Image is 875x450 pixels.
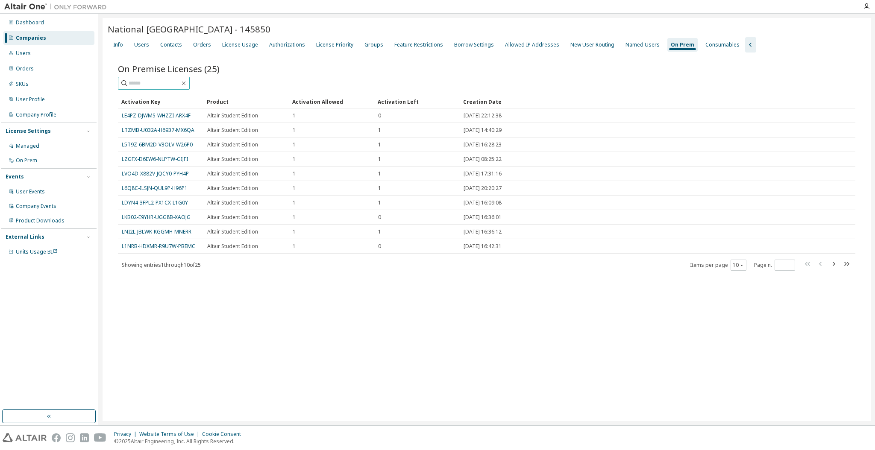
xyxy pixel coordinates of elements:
div: User Profile [16,96,45,103]
p: © 2025 Altair Engineering, Inc. All Rights Reserved. [114,438,246,445]
div: Activation Allowed [292,95,371,108]
img: altair_logo.svg [3,433,47,442]
span: 1 [378,199,381,206]
span: 1 [293,214,296,221]
div: On Prem [16,157,37,164]
span: Altair Student Edition [207,156,258,163]
span: Altair Student Edition [207,141,258,148]
span: 1 [293,170,296,177]
div: Creation Date [463,95,818,108]
a: L6Q8C-ILSJN-QUL9P-H96P1 [122,184,188,192]
span: 1 [293,127,296,134]
span: 1 [293,199,296,206]
span: [DATE] 08:25:22 [464,156,502,163]
span: Altair Student Edition [207,185,258,192]
div: Info [113,41,123,48]
a: LNI2L-JBLWK-KGGMH-MNERR [122,228,191,235]
div: Users [134,41,149,48]
span: [DATE] 16:36:12 [464,228,502,235]
span: [DATE] 14:40:29 [464,127,502,134]
div: Activation Left [378,95,456,108]
span: Altair Student Edition [207,199,258,206]
div: Activation Key [121,95,200,108]
span: Altair Student Edition [207,243,258,250]
span: On Premise Licenses (25) [118,63,220,75]
span: 1 [293,185,296,192]
span: 1 [293,243,296,250]
span: [DATE] 22:12:38 [464,112,502,119]
div: License Usage [222,41,258,48]
span: 0 [378,112,381,119]
a: L5T9Z-6BM2D-V3OLV-W26P0 [122,141,193,148]
div: Managed [16,143,39,149]
a: LDYN4-3FPL2-PX1CX-L1G0Y [122,199,188,206]
span: 1 [378,156,381,163]
div: On Prem [671,41,694,48]
span: 1 [293,228,296,235]
span: [DATE] 16:28:23 [464,141,502,148]
span: [DATE] 16:42:31 [464,243,502,250]
img: youtube.svg [94,433,106,442]
div: Companies [16,35,46,41]
div: Feature Restrictions [394,41,443,48]
div: SKUs [16,81,29,88]
span: 0 [378,214,381,221]
div: User Events [16,188,45,195]
div: Privacy [114,431,139,438]
span: Altair Student Edition [207,170,258,177]
img: instagram.svg [66,433,75,442]
span: [DATE] 20:20:27 [464,185,502,192]
span: Page n. [754,260,795,271]
span: 1 [293,156,296,163]
div: Users [16,50,31,57]
span: 1 [293,112,296,119]
span: Altair Student Edition [207,127,258,134]
a: LZGFX-D6EW6-NLPTW-GIJFI [122,155,188,163]
div: Company Profile [16,111,56,118]
a: LTZMB-U032A-H6937-MX6QA [122,126,194,134]
span: Altair Student Edition [207,112,258,119]
div: Named Users [625,41,660,48]
span: Altair Student Edition [207,214,258,221]
span: 1 [378,228,381,235]
div: Events [6,173,24,180]
div: License Settings [6,128,51,134]
span: 1 [293,141,296,148]
div: Contacts [160,41,182,48]
div: Product [207,95,285,108]
a: L1NRB-HDXMR-R9U7W-PBEMC [122,243,195,250]
span: 0 [378,243,381,250]
span: 1 [378,170,381,177]
span: 1 [378,127,381,134]
span: [DATE] 16:09:08 [464,199,502,206]
div: Authorizations [269,41,305,48]
span: 1 [378,185,381,192]
div: Orders [16,65,34,72]
a: LVO4D-X882V-JQCY0-PYH4P [122,170,189,177]
div: Cookie Consent [202,431,246,438]
span: Units Usage BI [16,248,58,255]
div: External Links [6,234,44,240]
img: Altair One [4,3,111,11]
span: Altair Student Edition [207,228,258,235]
div: Company Events [16,203,56,210]
div: Dashboard [16,19,44,26]
span: [DATE] 17:31:16 [464,170,502,177]
img: facebook.svg [52,433,61,442]
span: Items per page [690,260,746,271]
a: LKB02-E9YHR-UGG8B-XAOJG [122,213,191,221]
span: 1 [378,141,381,148]
div: Website Terms of Use [139,431,202,438]
span: [DATE] 16:36:01 [464,214,502,221]
div: License Priority [316,41,353,48]
div: Product Downloads [16,217,65,224]
div: Borrow Settings [454,41,494,48]
span: National [GEOGRAPHIC_DATA] - 145850 [108,23,270,35]
img: linkedin.svg [80,433,89,442]
div: New User Routing [570,41,614,48]
a: LE4PZ-DJWMS-WHZZI-ARX4F [122,112,191,119]
button: 10 [733,262,744,269]
span: Showing entries 1 through 10 of 25 [122,261,201,269]
div: Orders [193,41,211,48]
div: Allowed IP Addresses [505,41,559,48]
